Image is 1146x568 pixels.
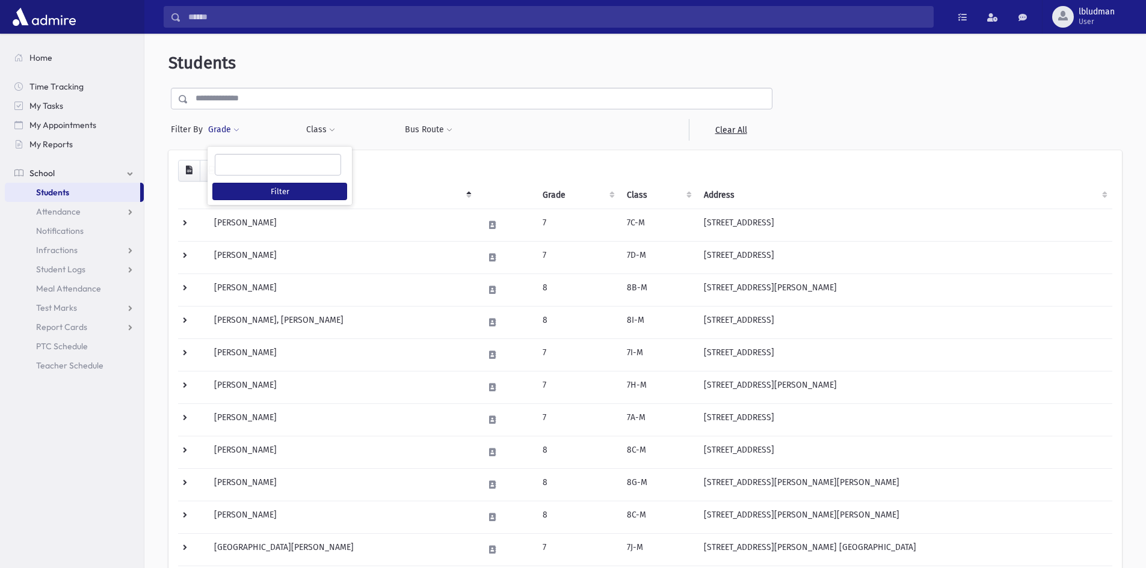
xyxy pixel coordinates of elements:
td: 8 [535,468,620,501]
td: [STREET_ADDRESS][PERSON_NAME] [697,273,1112,306]
span: Time Tracking [29,81,84,92]
td: [STREET_ADDRESS][PERSON_NAME][PERSON_NAME] [697,468,1112,501]
span: Filter By [171,123,208,136]
td: 7 [535,403,620,436]
td: 7A-M [620,403,697,436]
td: 7 [535,241,620,273]
td: [PERSON_NAME] [207,209,476,241]
td: [PERSON_NAME] [207,468,476,501]
a: Teacher Schedule [5,356,144,375]
span: Meal Attendance [36,283,101,294]
a: School [5,163,144,183]
a: Meal Attendance [5,279,144,298]
td: [STREET_ADDRESS][PERSON_NAME][PERSON_NAME] [697,501,1112,533]
td: 7 [535,209,620,241]
td: 7I-M [620,338,697,371]
span: Notifications [36,225,84,236]
td: [STREET_ADDRESS][PERSON_NAME] [697,371,1112,403]
td: 7J-M [620,533,697,566]
a: Infractions [5,240,144,260]
td: 8I-M [620,306,697,338]
span: PTC Schedule [36,341,88,352]
td: [PERSON_NAME] [207,501,476,533]
span: User [1079,17,1115,26]
td: [STREET_ADDRESS] [697,403,1112,436]
a: Time Tracking [5,77,144,96]
a: Attendance [5,202,144,221]
td: 7C-M [620,209,697,241]
span: Report Cards [36,322,87,332]
th: Grade: activate to sort column ascending [535,182,620,209]
a: Test Marks [5,298,144,317]
a: My Reports [5,135,144,154]
span: My Appointments [29,120,96,130]
a: My Tasks [5,96,144,115]
span: Teacher Schedule [36,360,103,371]
td: [PERSON_NAME] [207,273,476,306]
span: My Reports [29,139,73,150]
a: My Appointments [5,115,144,135]
td: 8 [535,306,620,338]
button: Class [306,119,336,141]
button: Bus Route [404,119,453,141]
span: lbludman [1079,7,1115,17]
td: 7 [535,533,620,566]
button: CSV [178,160,200,182]
span: School [29,168,55,179]
td: [GEOGRAPHIC_DATA][PERSON_NAME] [207,533,476,566]
td: [STREET_ADDRESS] [697,436,1112,468]
a: Notifications [5,221,144,240]
td: [PERSON_NAME] [207,371,476,403]
td: 7 [535,338,620,371]
th: Address: activate to sort column ascending [697,182,1112,209]
td: 7D-M [620,241,697,273]
td: [PERSON_NAME] [207,436,476,468]
td: [PERSON_NAME] [207,338,476,371]
input: Search [181,6,933,28]
td: 8C-M [620,501,697,533]
button: Filter [212,183,347,200]
td: [PERSON_NAME], [PERSON_NAME] [207,306,476,338]
span: Attendance [36,206,81,217]
button: Grade [208,119,240,141]
td: 8B-M [620,273,697,306]
td: [PERSON_NAME] [207,241,476,273]
td: [STREET_ADDRESS] [697,338,1112,371]
td: [STREET_ADDRESS] [697,209,1112,241]
td: 8C-M [620,436,697,468]
td: 8 [535,501,620,533]
a: Student Logs [5,260,144,279]
a: Report Cards [5,317,144,337]
td: [STREET_ADDRESS] [697,241,1112,273]
td: [STREET_ADDRESS] [697,306,1112,338]
span: Students [168,53,236,73]
td: 8 [535,273,620,306]
td: [STREET_ADDRESS][PERSON_NAME] [GEOGRAPHIC_DATA] [697,533,1112,566]
span: My Tasks [29,100,63,111]
span: Infractions [36,245,78,255]
button: Print [200,160,224,182]
a: Students [5,183,140,202]
span: Home [29,52,52,63]
td: 7H-M [620,371,697,403]
td: 7 [535,371,620,403]
a: PTC Schedule [5,337,144,356]
span: Students [36,187,69,198]
span: Test Marks [36,302,77,313]
th: Class: activate to sort column ascending [620,182,697,209]
a: Clear All [689,119,772,141]
td: 8 [535,436,620,468]
img: AdmirePro [10,5,79,29]
span: Student Logs [36,264,85,275]
td: [PERSON_NAME] [207,403,476,436]
a: Home [5,48,144,67]
td: 8G-M [620,468,697,501]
